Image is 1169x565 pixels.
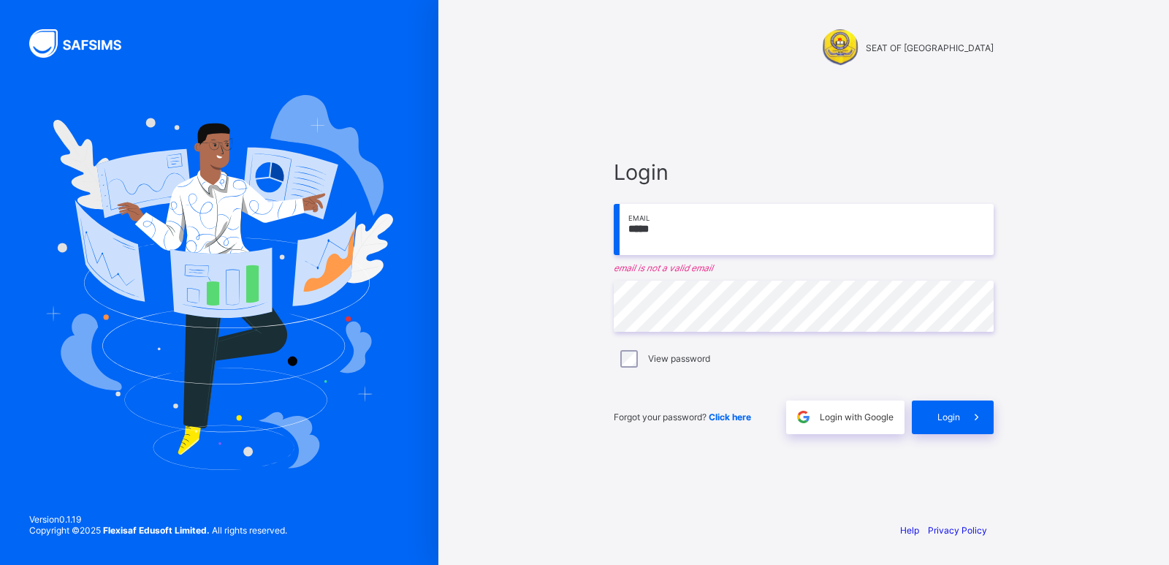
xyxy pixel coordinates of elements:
span: SEAT OF [GEOGRAPHIC_DATA] [866,42,994,53]
span: Forgot your password? [614,412,751,422]
img: SAFSIMS Logo [29,29,139,58]
a: Help [900,525,919,536]
span: Copyright © 2025 All rights reserved. [29,525,287,536]
span: Login [614,159,994,185]
img: google.396cfc9801f0270233282035f929180a.svg [795,409,812,425]
span: Login [937,412,960,422]
a: Privacy Policy [928,525,987,536]
img: Hero Image [45,95,393,469]
span: Login with Google [820,412,894,422]
a: Click here [709,412,751,422]
em: email is not a valid email [614,262,994,273]
strong: Flexisaf Edusoft Limited. [103,525,210,536]
label: View password [648,353,710,364]
span: Version 0.1.19 [29,514,287,525]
